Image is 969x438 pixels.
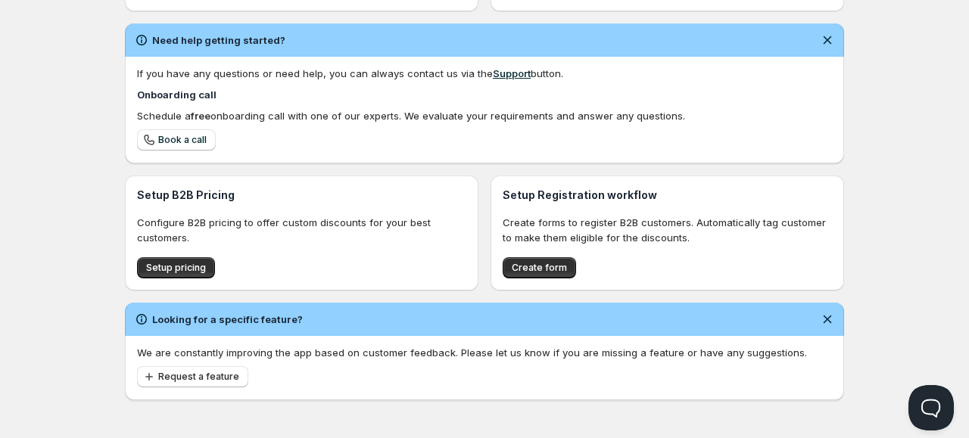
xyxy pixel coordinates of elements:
[137,345,832,360] p: We are constantly improving the app based on customer feedback. Please let us know if you are mis...
[503,188,832,203] h3: Setup Registration workflow
[137,66,832,81] div: If you have any questions or need help, you can always contact us via the button.
[146,262,206,274] span: Setup pricing
[137,108,832,123] div: Schedule a onboarding call with one of our experts. We evaluate your requirements and answer any ...
[137,215,466,245] p: Configure B2B pricing to offer custom discounts for your best customers.
[158,134,207,146] span: Book a call
[137,257,215,278] button: Setup pricing
[493,67,531,79] a: Support
[817,30,838,51] button: Dismiss notification
[158,371,239,383] span: Request a feature
[817,309,838,330] button: Dismiss notification
[137,87,832,102] h4: Onboarding call
[191,110,210,122] b: free
[503,257,576,278] button: Create form
[503,215,832,245] p: Create forms to register B2B customers. Automatically tag customer to make them eligible for the ...
[137,129,216,151] a: Book a call
[137,188,466,203] h3: Setup B2B Pricing
[512,262,567,274] span: Create form
[152,312,303,327] h2: Looking for a specific feature?
[152,33,285,48] h2: Need help getting started?
[137,366,248,387] button: Request a feature
[908,385,954,430] iframe: Help Scout Beacon - Open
